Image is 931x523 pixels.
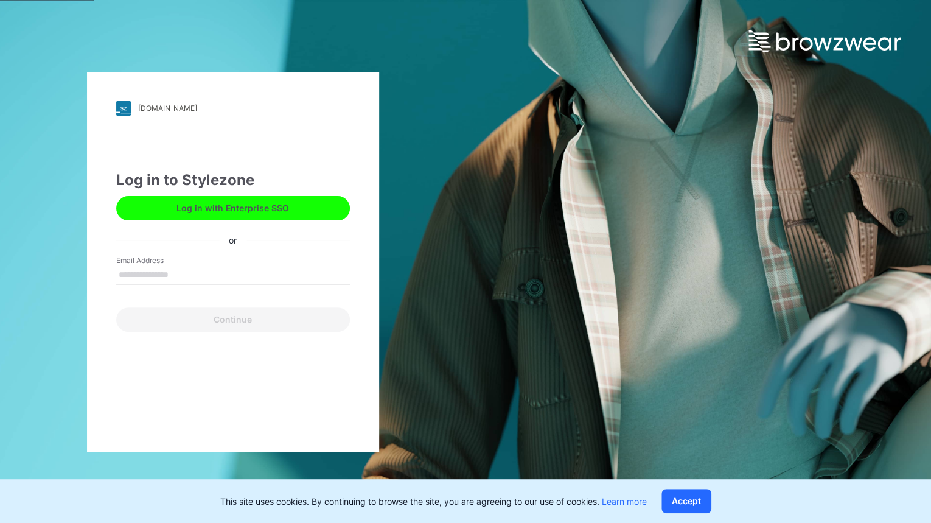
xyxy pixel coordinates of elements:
[116,255,201,266] label: Email Address
[219,234,246,247] div: or
[116,101,350,116] a: [DOMAIN_NAME]
[116,169,350,191] div: Log in to Stylezone
[748,30,901,52] img: browzwear-logo.e42bd6dac1945053ebaf764b6aa21510.svg
[116,196,350,220] button: Log in with Enterprise SSO
[116,101,131,116] img: stylezone-logo.562084cfcfab977791bfbf7441f1a819.svg
[220,495,647,508] p: This site uses cookies. By continuing to browse the site, you are agreeing to our use of cookies.
[661,489,711,513] button: Accept
[138,104,197,113] div: [DOMAIN_NAME]
[602,496,647,507] a: Learn more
